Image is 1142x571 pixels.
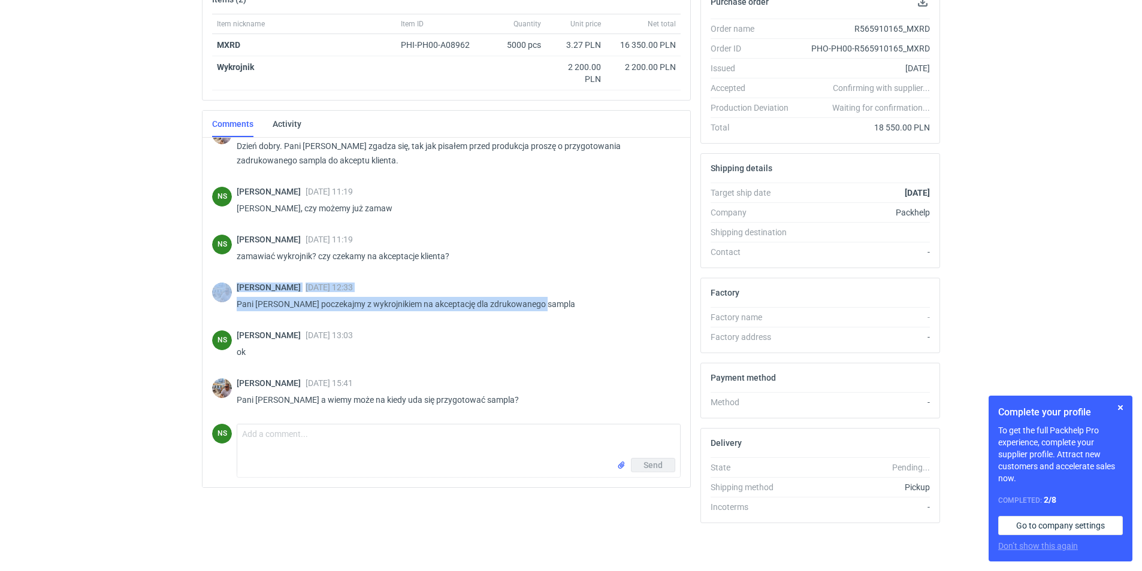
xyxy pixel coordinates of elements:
p: Pani [PERSON_NAME] a wiemy może na kiedy uda się przygotować sampla? [237,393,671,407]
span: Item nickname [217,19,265,29]
em: Pending... [892,463,930,472]
div: Contact [711,246,798,258]
div: Production Deviation [711,102,798,114]
div: Factory address [711,331,798,343]
span: [PERSON_NAME] [237,187,306,196]
strong: Wykrojnik [217,62,254,72]
p: [PERSON_NAME], czy możemy już zamaw [237,201,671,215]
span: [PERSON_NAME] [237,283,306,292]
span: Item ID [401,19,424,29]
div: Pickup [798,481,930,493]
div: - [798,396,930,408]
div: Natalia Stępak [212,235,232,254]
a: Activity [273,111,301,137]
div: Issued [711,62,798,74]
p: ok [237,345,671,359]
div: - [798,331,930,343]
div: Shipping method [711,481,798,493]
h2: Factory [711,288,739,297]
div: PHI-PH00-A08962 [401,39,481,51]
div: State [711,461,798,473]
button: Don’t show this again [998,540,1078,552]
span: [DATE] 11:19 [306,187,353,196]
span: [DATE] 12:33 [306,283,353,292]
div: Order ID [711,42,798,54]
span: Net total [648,19,676,29]
div: Method [711,396,798,408]
a: Go to company settings [998,516,1123,535]
img: Michał Palasek [212,378,232,398]
span: [PERSON_NAME] [237,235,306,244]
span: [PERSON_NAME] [237,330,306,340]
div: Natalia Stępak [212,424,232,444]
div: PHO-PH00-R565910165_MXRD [798,42,930,54]
div: 3.27 PLN [551,39,601,51]
p: To get the full Packhelp Pro experience, complete your supplier profile. Attract new customers an... [998,424,1123,484]
strong: [DATE] [905,188,930,198]
div: Packhelp [798,206,930,218]
div: [DATE] [798,62,930,74]
div: 5000 pcs [486,34,546,56]
p: Dzień dobry. Pani [PERSON_NAME] zgadza się, tak jak pisałem przed produkcja proszę o przygotowani... [237,139,671,168]
a: Comments [212,111,253,137]
img: Michał Palasek [212,283,232,302]
span: [DATE] 13:03 [306,330,353,340]
em: Waiting for confirmation... [832,102,930,114]
span: [DATE] 15:41 [306,378,353,388]
div: - [798,501,930,513]
strong: 2 / 8 [1044,495,1056,505]
div: Shipping destination [711,226,798,238]
h2: Shipping details [711,163,772,173]
p: Pani [PERSON_NAME] poczekajmy z wykrojnikiem na akceptację dla zdrukowanego sampla [237,297,671,311]
div: 2 200.00 PLN [551,61,601,85]
div: 16 350.00 PLN [611,39,676,51]
div: - [798,246,930,258]
div: Order name [711,23,798,35]
figcaption: NS [212,187,232,206]
figcaption: NS [212,235,232,254]
span: Unit price [570,19,601,29]
em: Confirming with supplier... [833,83,930,93]
div: Incoterms [711,501,798,513]
span: [PERSON_NAME] [237,378,306,388]
div: Target ship date [711,187,798,199]
div: R565910165_MXRD [798,23,930,35]
h2: Delivery [711,438,742,448]
span: [DATE] 11:19 [306,235,353,244]
div: Completed: [998,494,1123,506]
span: Send [643,461,663,469]
a: MXRD [217,40,240,50]
p: zamawiać wykrojnik? czy czekamy na akceptacje klienta? [237,249,671,263]
div: 18 550.00 PLN [798,122,930,133]
div: Natalia Stępak [212,187,232,206]
figcaption: NS [212,330,232,350]
div: - [798,311,930,323]
div: Accepted [711,82,798,94]
div: Company [711,206,798,218]
div: Total [711,122,798,133]
figcaption: NS [212,424,232,444]
div: Natalia Stępak [212,330,232,350]
div: Factory name [711,311,798,323]
button: Skip for now [1113,400,1128,415]
h2: Payment method [711,373,776,382]
h1: Complete your profile [998,405,1123,420]
div: 2 200.00 PLN [611,61,676,73]
span: Quantity [513,19,541,29]
button: Send [631,458,675,472]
